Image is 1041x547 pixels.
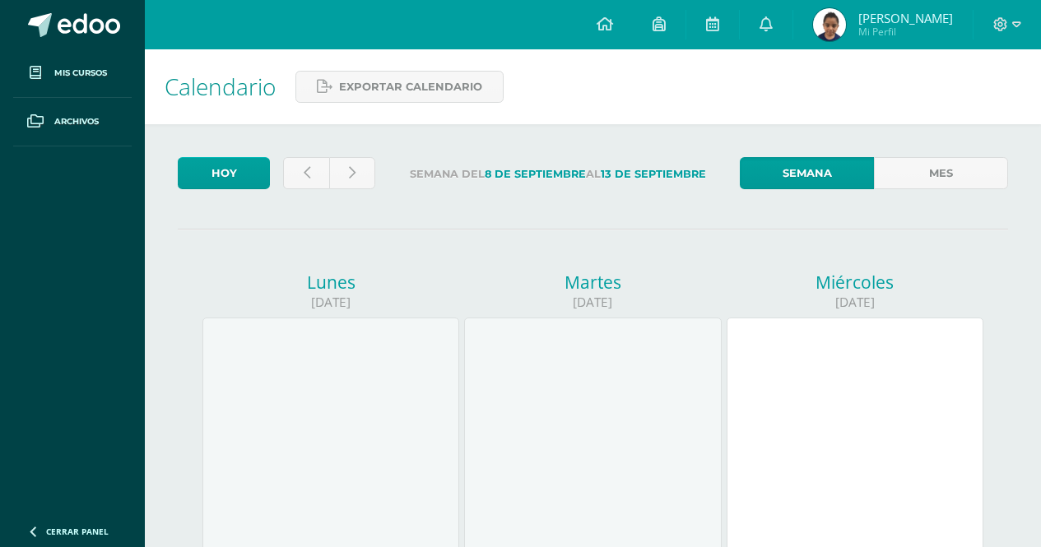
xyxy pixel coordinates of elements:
a: Semana [740,157,874,189]
a: Archivos [13,98,132,146]
div: Lunes [202,271,459,294]
div: [DATE] [727,294,983,311]
span: Mis cursos [54,67,107,80]
label: Semana del al [388,157,727,191]
a: Exportar calendario [295,71,504,103]
span: Cerrar panel [46,526,109,537]
span: [PERSON_NAME] [858,10,953,26]
div: Martes [464,271,721,294]
strong: 8 de Septiembre [485,168,586,180]
strong: 13 de Septiembre [601,168,706,180]
img: 00c7f526d998ab68b1e24fcab2106df6.png [813,8,846,41]
span: Archivos [54,115,99,128]
span: Mi Perfil [858,25,953,39]
a: Mis cursos [13,49,132,98]
span: Exportar calendario [339,72,482,102]
div: [DATE] [202,294,459,311]
a: Mes [874,157,1008,189]
div: [DATE] [464,294,721,311]
a: Hoy [178,157,270,189]
div: Miércoles [727,271,983,294]
span: Calendario [165,71,276,102]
